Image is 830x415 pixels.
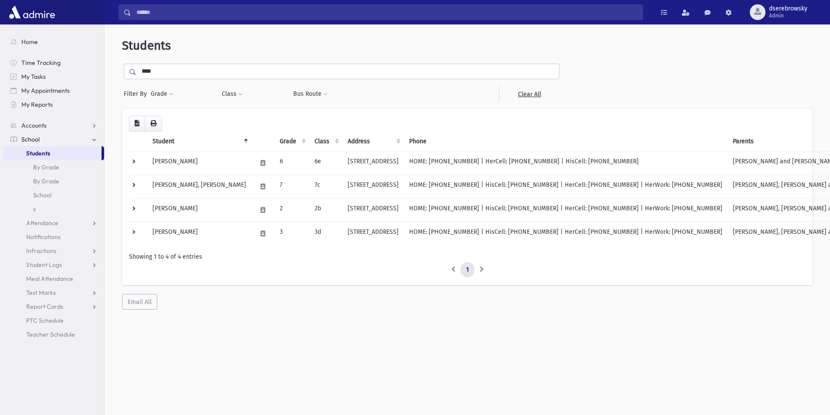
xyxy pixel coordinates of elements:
[21,87,70,94] span: My Appointments
[26,149,50,157] span: Students
[274,198,309,222] td: 2
[3,244,104,258] a: Infractions
[3,286,104,300] a: Test Marks
[131,4,643,20] input: Search
[309,151,342,175] td: 6e
[129,116,145,132] button: CSV
[150,86,174,102] button: Grade
[3,272,104,286] a: Meal Attendance
[769,12,807,19] span: Admin
[21,135,40,143] span: School
[309,175,342,198] td: 7c
[3,146,102,160] a: Students
[221,86,243,102] button: Class
[147,198,251,222] td: [PERSON_NAME]
[342,175,404,198] td: [STREET_ADDRESS]
[404,132,728,152] th: Phone
[404,198,728,222] td: HOME: [PHONE_NUMBER] | HisCell: [PHONE_NUMBER] | HerCell: [PHONE_NUMBER] | HerWork: [PHONE_NUMBER]
[3,202,104,216] a: s
[309,222,342,245] td: 3d
[124,89,150,98] span: Filter By
[293,86,328,102] button: Bus Route
[3,118,104,132] a: Accounts
[26,303,63,310] span: Report Cards
[26,317,64,324] span: PTC Schedule
[3,160,104,174] a: By Grade
[404,222,728,245] td: HOME: [PHONE_NUMBER] | HisCell: [PHONE_NUMBER] | HerCell: [PHONE_NUMBER] | HerWork: [PHONE_NUMBER]
[147,175,251,198] td: [PERSON_NAME], [PERSON_NAME]
[147,222,251,245] td: [PERSON_NAME]
[3,300,104,314] a: Report Cards
[145,116,162,132] button: Print
[7,3,57,21] img: AdmirePro
[26,219,58,227] span: Attendance
[21,38,38,46] span: Home
[404,151,728,175] td: HOME: [PHONE_NUMBER] | HerCell: [PHONE_NUMBER] | HisCell: [PHONE_NUMBER]
[129,252,806,261] div: Showing 1 to 4 of 4 entries
[21,59,61,67] span: Time Tracking
[309,132,342,152] th: Class: activate to sort column ascending
[26,261,62,269] span: Student Logs
[3,314,104,327] a: PTC Schedule
[21,121,47,129] span: Accounts
[342,132,404,152] th: Address: activate to sort column ascending
[342,222,404,245] td: [STREET_ADDRESS]
[3,258,104,272] a: Student Logs
[404,175,728,198] td: HOME: [PHONE_NUMBER] | HisCell: [PHONE_NUMBER] | HerCell: [PHONE_NUMBER] | HerWork: [PHONE_NUMBER]
[461,262,474,278] a: 1
[26,331,75,338] span: Teacher Schedule
[26,275,73,283] span: Meal Attendance
[26,289,56,297] span: Test Marks
[274,151,309,175] td: 6
[3,188,104,202] a: School
[21,101,53,108] span: My Reports
[274,132,309,152] th: Grade: activate to sort column ascending
[147,151,251,175] td: [PERSON_NAME]
[274,222,309,245] td: 3
[342,151,404,175] td: [STREET_ADDRESS]
[3,216,104,230] a: Attendance
[21,73,46,81] span: My Tasks
[769,5,807,12] span: dserebrowsky
[3,327,104,341] a: Teacher Schedule
[274,175,309,198] td: 7
[342,198,404,222] td: [STREET_ADDRESS]
[26,233,61,241] span: Notifications
[3,98,104,111] a: My Reports
[3,174,104,188] a: By Grade
[122,294,157,310] button: Email All
[122,38,171,53] span: Students
[26,247,56,255] span: Infractions
[147,132,251,152] th: Student: activate to sort column descending
[309,198,342,222] td: 2b
[3,84,104,98] a: My Appointments
[3,70,104,84] a: My Tasks
[499,86,559,102] a: Clear All
[3,35,104,49] a: Home
[3,132,104,146] a: School
[3,230,104,244] a: Notifications
[3,56,104,70] a: Time Tracking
